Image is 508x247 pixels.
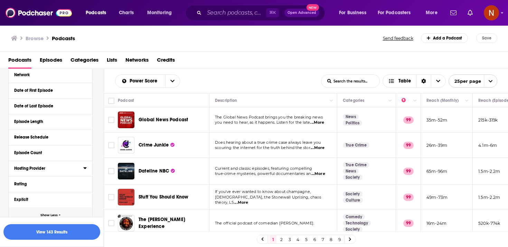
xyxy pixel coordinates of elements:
a: True Crime [343,142,369,148]
a: Society [343,227,363,232]
span: The [PERSON_NAME] Experience [139,217,185,229]
a: 4 [294,235,301,244]
button: Column Actions [386,97,394,105]
a: Add a Podcast [421,33,468,43]
a: Comedy [343,214,365,220]
button: Column Actions [411,97,419,105]
button: Date of First Episode [14,86,87,95]
button: Show profile menu [484,5,499,20]
a: Stuff You Should Know [139,194,189,201]
button: open menu [421,7,446,18]
span: Monitoring [147,8,172,18]
a: Crime Junkie [139,142,175,149]
div: Categories [343,96,364,105]
a: Society [343,191,363,197]
h3: Browse [26,35,44,42]
a: Show notifications dropdown [448,7,459,19]
span: Podcasts [86,8,106,18]
button: Episode Count [14,148,87,157]
a: Global News Podcast [139,116,188,123]
span: ...More [310,120,324,125]
input: Search podcasts, credits, & more... [204,7,266,18]
button: Save [476,33,497,43]
p: 65m-96m [426,168,447,174]
button: open menu [115,79,165,83]
span: Crime Junkie [139,142,169,148]
div: Rating [14,182,82,186]
p: 49m-73m [426,194,448,200]
button: Network [14,70,87,79]
span: scouring the internet for the truth behind the stor [215,145,310,150]
a: The Joe Rogan Experience [118,215,134,231]
a: Lists [107,54,117,69]
a: Podcasts [52,35,75,42]
a: Society [343,175,363,180]
button: Column Actions [327,97,336,105]
a: News [343,168,359,174]
div: Description [215,96,237,105]
p: 99 [403,142,414,149]
button: Column Actions [463,97,471,105]
a: Episodes [40,54,62,69]
span: Toggle select row [108,117,114,123]
a: Technology [343,220,371,226]
div: Episode Length [14,119,82,124]
a: Dateline NBC [139,168,175,175]
span: If you've ever wanted to know about champagne, [215,189,311,194]
button: Rating [14,179,87,188]
a: True Crime [343,162,369,168]
div: Reach (Monthly) [426,96,459,105]
img: Dateline NBC [118,163,134,179]
a: Politics [343,120,362,126]
p: 99 [403,116,414,123]
img: Podchaser - Follow, Share and Rate Podcasts [6,6,72,19]
div: Power Score [402,96,411,105]
span: Stuff You Should Know [139,194,189,200]
span: For Business [339,8,366,18]
span: ⌘ K [266,8,279,17]
a: 6 [311,235,318,244]
a: News [343,114,359,120]
a: Credits [157,54,175,69]
img: Crime Junkie [118,137,134,153]
span: Charts [119,8,134,18]
button: Open AdvancedNew [284,9,319,17]
span: 25 per page [449,76,481,87]
p: 26m-39m [426,142,447,148]
span: ...More [311,171,325,177]
button: Send feedback [381,35,415,41]
a: 3 [286,235,293,244]
p: 4.1m-6m [478,142,497,148]
a: 9 [336,235,343,244]
span: New [307,4,319,11]
button: open menu [81,7,115,18]
a: Charts [114,7,138,18]
p: 520k-774k [478,220,500,226]
div: Sort Direction [416,75,431,87]
button: open menu [449,74,497,88]
p: 1.5m-2.2m [478,194,500,200]
span: Dateline NBC [139,168,169,174]
a: Podcasts [8,54,31,69]
h2: Choose View [383,74,446,88]
span: Global News Podcast [139,117,188,123]
div: Release Schedule [14,135,82,140]
img: User Profile [484,5,499,20]
span: The official podcast of comedian [PERSON_NAME]. [215,221,314,226]
a: 7 [319,235,326,244]
img: Global News Podcast [118,112,134,128]
div: Podcast [118,96,134,105]
div: Hosting Provider [14,166,79,171]
div: Network [14,72,82,77]
span: Does hearing about a true crime case always leave you [215,140,321,145]
button: Show Less [9,208,92,223]
span: ...More [311,145,324,151]
div: Date of Last Episode [14,104,82,108]
span: you need to hear, as it happens. Listen for the late [215,120,310,125]
p: 99 [403,194,414,201]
